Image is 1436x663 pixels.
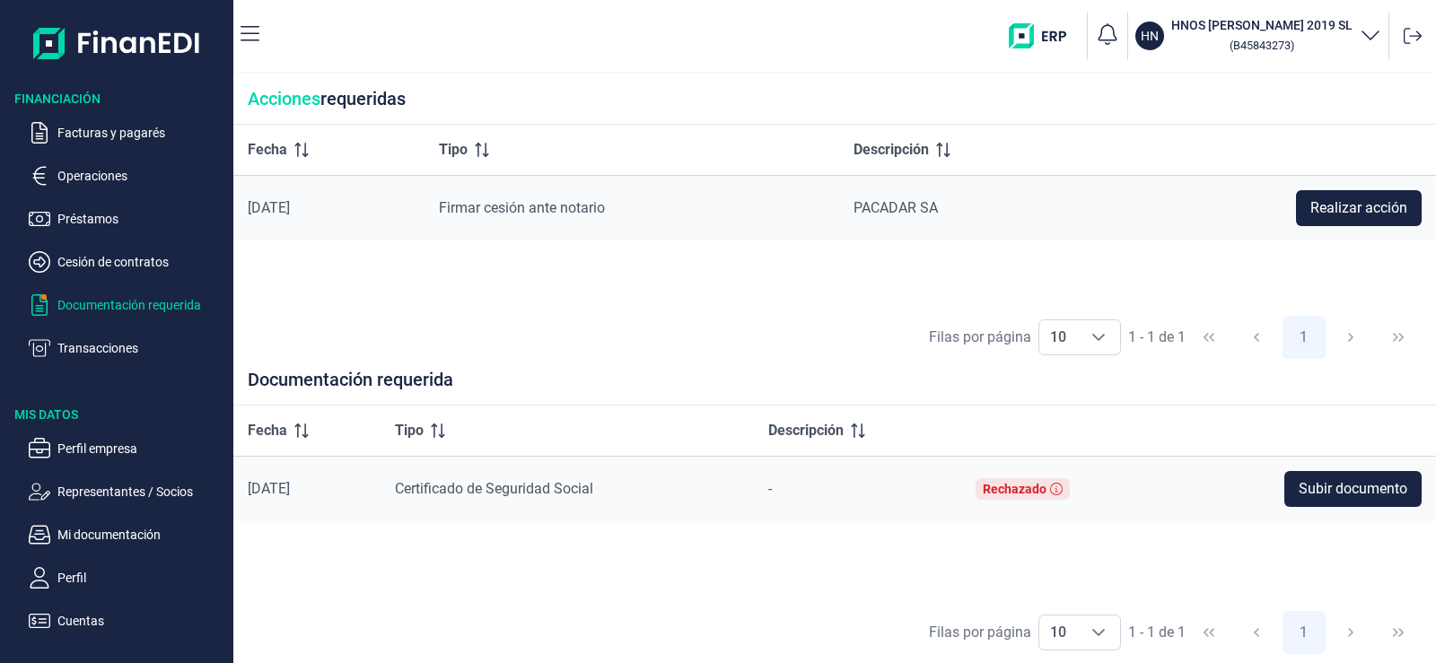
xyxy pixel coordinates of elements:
p: Documentación requerida [57,294,226,316]
p: Préstamos [57,208,226,230]
button: Next Page [1329,611,1372,654]
span: PACADAR SA [854,199,938,216]
button: Perfil [29,567,226,589]
button: Next Page [1329,316,1372,359]
p: Perfil [57,567,226,589]
small: Copiar cif [1230,39,1294,52]
button: Cuentas [29,610,226,632]
button: Representantes / Socios [29,481,226,502]
span: Realizar acción [1310,197,1407,219]
div: Choose [1077,615,1120,650]
button: Subir documento [1284,471,1422,507]
button: Last Page [1377,611,1420,654]
p: Mi documentación [57,524,226,545]
button: Page 1 [1283,611,1326,654]
span: - [768,480,772,497]
p: Cuentas [57,610,226,632]
button: Operaciones [29,165,226,187]
button: Documentación requerida [29,294,226,316]
button: First Page [1187,316,1230,359]
div: Choose [1077,320,1120,354]
div: Filas por página [929,327,1031,348]
p: HN [1141,27,1159,45]
p: Perfil empresa [57,438,226,459]
span: 1 - 1 de 1 [1128,625,1186,640]
span: Descripción [854,139,929,161]
span: Descripción [768,420,844,441]
button: Last Page [1377,316,1420,359]
span: 1 - 1 de 1 [1128,330,1186,345]
button: Facturas y pagarés [29,122,226,144]
button: Transacciones [29,337,226,359]
span: 10 [1039,320,1077,354]
button: Cesión de contratos [29,251,226,273]
span: Certificado de Seguridad Social [395,480,593,497]
span: Tipo [439,139,468,161]
div: requeridas [233,74,1436,125]
span: Acciones [248,88,320,109]
span: Subir documento [1299,478,1407,500]
span: Tipo [395,420,424,441]
span: 10 [1039,615,1077,650]
p: Operaciones [57,165,226,187]
button: HNHNOS [PERSON_NAME] 2019 SL (B45843273) [1135,16,1381,56]
p: Representantes / Socios [57,481,226,502]
button: Perfil empresa [29,438,226,459]
p: Cesión de contratos [57,251,226,273]
button: Previous Page [1235,611,1278,654]
span: Fecha [248,420,287,441]
div: Rechazado [983,482,1046,496]
span: Firmar cesión ante notario [439,199,605,216]
button: Realizar acción [1296,190,1422,226]
div: Filas por página [929,622,1031,643]
img: erp [1009,23,1080,48]
span: Fecha [248,139,287,161]
img: Logo de aplicación [33,14,201,72]
h3: HNOS [PERSON_NAME] 2019 SL [1171,16,1353,34]
div: [DATE] [248,480,366,498]
button: Préstamos [29,208,226,230]
button: First Page [1187,611,1230,654]
button: Page 1 [1283,316,1326,359]
div: Documentación requerida [233,369,1436,406]
p: Facturas y pagarés [57,122,226,144]
div: [DATE] [248,199,410,217]
button: Previous Page [1235,316,1278,359]
button: Mi documentación [29,524,226,545]
p: Transacciones [57,337,226,359]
